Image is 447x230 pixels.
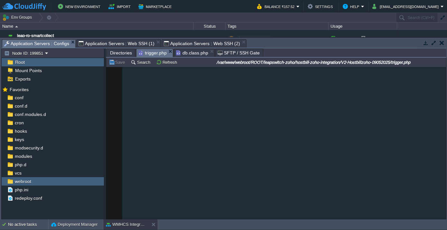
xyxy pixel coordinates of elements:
button: Settings [308,3,335,10]
a: leap-rp-smartcollect [17,33,54,39]
span: trigger.php [138,49,167,57]
button: Search [131,59,152,65]
a: keys [14,137,25,142]
button: Node ID: 199851 [4,50,45,56]
a: Exports [14,76,32,82]
button: Save [109,59,127,65]
div: Status [194,23,225,30]
button: New Environment [58,3,102,10]
a: php.ini [14,187,29,193]
a: conf [14,95,24,101]
div: 8 / 96 [339,30,349,47]
button: Import [108,3,133,10]
button: WMHCS Integration [106,221,146,228]
span: Application Servers : Web SSH (2) [164,40,240,47]
a: modsecurity.d [14,145,44,151]
button: [EMAIL_ADDRESS][DOMAIN_NAME] [372,3,441,10]
div: Tags [226,23,328,30]
div: Usage [329,23,397,30]
a: Favorites [8,87,30,92]
span: Application Servers : Configs [4,40,69,48]
a: webroot [14,178,32,184]
span: Directories [110,49,132,57]
button: Balance ₹157.52 [257,3,296,10]
a: php.d [14,162,27,168]
li: /var/www/webroot/ROOT/leapswitch-zoho/hostbill-zoho-integration/V2-Hostbillzoho-09052025/trigger.php [136,49,173,57]
a: modules [14,153,33,159]
img: AMDAwAAAACH5BAEAAAAALAAAAAABAAEAAAICRAEAOw== [0,30,5,47]
a: Mount Points [14,68,43,73]
div: 1% [361,30,382,47]
button: Marketplace [138,3,173,10]
button: Deployment Manager [51,221,98,228]
span: Application Servers : Web SSH (1) [79,40,154,47]
button: Env Groups [2,13,34,22]
a: Root [14,59,26,65]
a: hooks [14,128,28,134]
img: AMDAwAAAACH5BAEAAAAALAAAAAABAAEAAAICRAEAOw== [15,26,18,27]
div: Running [193,30,226,47]
a: vcs [14,170,23,176]
a: cron [14,120,25,126]
div: [PERSON_NAME] [237,36,272,42]
span: db.class.php [176,49,208,57]
a: conf.d [14,103,28,109]
img: CloudJiffy [2,3,46,11]
div: No active tasks [8,219,48,230]
button: Help [343,3,361,10]
li: /var/www/webroot/ROOT/leapswitch-zoho/hostbill-zoho-integration/V1-Hostbillzoho/db.class.php [174,49,215,57]
img: AMDAwAAAACH5BAEAAAAALAAAAAABAAEAAAICRAEAOw== [6,30,15,47]
button: Refresh [156,59,179,65]
div: Name [1,23,193,30]
span: SFTP / SSH Gate [218,49,260,57]
a: conf.modules.d [14,111,47,117]
iframe: chat widget [420,204,441,224]
a: redeploy.conf [14,195,43,201]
